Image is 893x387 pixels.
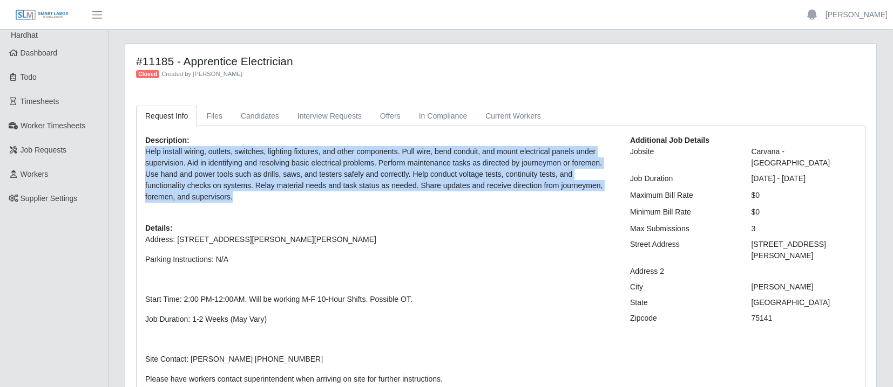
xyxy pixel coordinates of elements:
[145,294,614,305] p: Start Time: 2:00 PM-12:00AM. Will be working M-F 10-Hour Shifts. Possible OT.
[622,266,743,277] div: Address 2
[21,170,49,178] span: Workers
[622,313,743,324] div: Zipcode
[743,313,865,324] div: 75141
[622,281,743,293] div: City
[21,49,58,57] span: Dashboard
[288,106,371,127] a: Interview Requests
[136,54,679,68] h4: #11185 - Apprentice Electrician
[21,73,37,81] span: Todo
[743,206,865,218] div: $0
[145,136,190,144] b: Description:
[622,297,743,308] div: State
[743,146,865,169] div: Carvana - [GEOGRAPHIC_DATA]
[410,106,477,127] a: In Compliance
[622,206,743,218] div: Minimum Bill Rate
[622,146,743,169] div: Jobsite
[136,106,197,127] a: Request Info
[145,146,614,203] p: Help install wiring, outlets, switches, lighting fixtures, and other components. Pull wire, bend ...
[743,223,865,234] div: 3
[743,239,865,261] div: [STREET_ADDRESS][PERSON_NAME]
[476,106,550,127] a: Current Workers
[622,190,743,201] div: Maximum Bill Rate
[11,31,38,39] span: Hardhat
[232,106,288,127] a: Candidates
[622,173,743,184] div: Job Duration
[743,190,865,201] div: $0
[15,9,69,21] img: SLM Logo
[622,223,743,234] div: Max Submissions
[161,71,242,77] span: Created by [PERSON_NAME]
[145,354,614,365] p: Site Contact: [PERSON_NAME] [PHONE_NUMBER]
[743,281,865,293] div: [PERSON_NAME]
[145,374,614,385] p: Please have workers contact superintendent when arriving on site for further instructions.
[145,224,173,232] b: Details:
[743,173,865,184] div: [DATE] - [DATE]
[21,121,85,130] span: Worker Timesheets
[197,106,232,127] a: Files
[630,136,709,144] b: Additional Job Details
[826,9,888,20] a: [PERSON_NAME]
[21,146,67,154] span: Job Requests
[21,194,78,203] span: Supplier Settings
[622,239,743,261] div: Street Address
[136,70,159,79] span: Closed
[743,297,865,308] div: [GEOGRAPHIC_DATA]
[145,234,614,245] p: Address: [STREET_ADDRESS][PERSON_NAME][PERSON_NAME]
[21,97,59,106] span: Timesheets
[371,106,410,127] a: Offers
[145,254,614,265] p: Parking Instructions: N/A
[145,314,614,325] p: Job Duration: 1-2 Weeks (May Vary)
